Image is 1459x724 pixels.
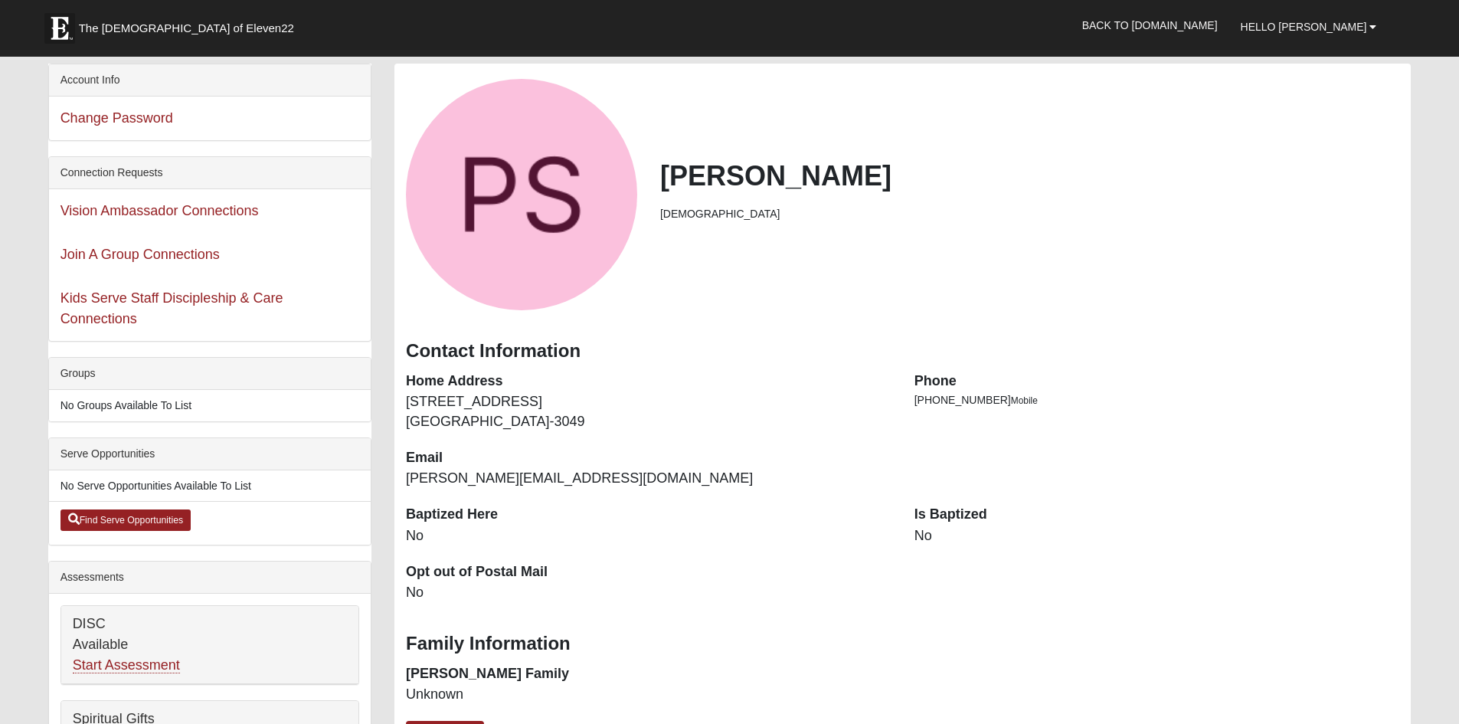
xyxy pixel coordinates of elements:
dt: [PERSON_NAME] Family [406,664,891,684]
div: Connection Requests [49,157,371,189]
li: [PHONE_NUMBER] [914,392,1400,408]
dd: Unknown [406,685,891,705]
dd: No [406,583,891,603]
span: The [DEMOGRAPHIC_DATA] of Eleven22 [79,21,294,36]
a: Kids Serve Staff Discipleship & Care Connections [61,290,283,326]
dt: Home Address [406,372,891,391]
li: No Groups Available To List [49,390,371,421]
a: Back to [DOMAIN_NAME] [1071,6,1229,44]
a: View Fullsize Photo [406,79,637,310]
dt: Baptized Here [406,505,891,525]
div: DISC Available [61,606,358,684]
li: No Serve Opportunities Available To List [49,470,371,502]
dt: Opt out of Postal Mail [406,562,891,582]
dd: [PERSON_NAME][EMAIL_ADDRESS][DOMAIN_NAME] [406,469,891,489]
div: Serve Opportunities [49,438,371,470]
span: Mobile [1011,395,1038,406]
dt: Is Baptized [914,505,1400,525]
a: Hello [PERSON_NAME] [1229,8,1389,46]
a: Find Serve Opportunities [61,509,191,531]
li: [DEMOGRAPHIC_DATA] [660,206,1399,222]
a: Join A Group Connections [61,247,220,262]
dt: Email [406,448,891,468]
span: Hello [PERSON_NAME] [1241,21,1367,33]
dd: No [406,526,891,546]
h3: Contact Information [406,340,1399,362]
dt: Phone [914,372,1400,391]
div: Account Info [49,64,371,97]
div: Groups [49,358,371,390]
img: Eleven22 logo [44,13,75,44]
dd: [STREET_ADDRESS] [GEOGRAPHIC_DATA]-3049 [406,392,891,431]
dd: No [914,526,1400,546]
h3: Family Information [406,633,1399,655]
a: Change Password [61,110,173,126]
a: The [DEMOGRAPHIC_DATA] of Eleven22 [37,5,343,44]
div: Assessments [49,562,371,594]
h2: [PERSON_NAME] [660,159,1399,192]
a: Vision Ambassador Connections [61,203,259,218]
a: Start Assessment [73,657,180,673]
